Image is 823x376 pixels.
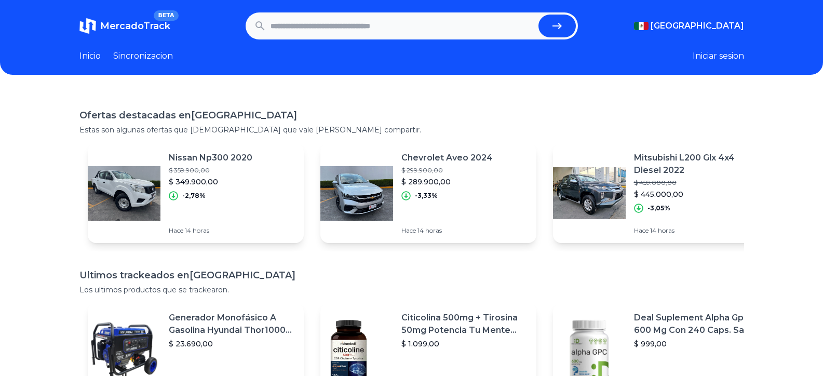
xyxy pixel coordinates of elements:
img: MercadoTrack [79,18,96,34]
p: Deal Suplement Alpha Gpc 600 Mg Con 240 Caps. Salud Cerebral Sabor S/n [634,312,761,337]
p: Nissan Np300 2020 [169,152,252,164]
img: Featured image [88,157,160,230]
p: -3,05% [647,204,670,212]
a: Featured imageNissan Np300 2020$ 359.900,00$ 349.900,00-2,78%Hace 14 horas [88,143,304,243]
span: BETA [154,10,178,21]
img: Mexico [634,22,649,30]
p: $ 23.690,00 [169,339,295,349]
p: -2,78% [182,192,206,200]
img: Featured image [320,157,393,230]
p: Chevrolet Aveo 2024 [401,152,493,164]
a: Inicio [79,50,101,62]
p: $ 299.900,00 [401,166,493,174]
p: $ 445.000,00 [634,189,761,199]
p: $ 289.900,00 [401,177,493,187]
p: -3,33% [415,192,438,200]
p: Mitsubishi L200 Glx 4x4 Diesel 2022 [634,152,761,177]
p: Estas son algunas ofertas que [DEMOGRAPHIC_DATA] que vale [PERSON_NAME] compartir. [79,125,744,135]
p: Los ultimos productos que se trackearon. [79,285,744,295]
span: [GEOGRAPHIC_DATA] [651,20,744,32]
p: $ 349.900,00 [169,177,252,187]
p: Hace 14 horas [634,226,761,235]
button: [GEOGRAPHIC_DATA] [634,20,744,32]
p: Citicolina 500mg + Tirosina 50mg Potencia Tu Mente (120caps) Sabor Sin Sabor [401,312,528,337]
img: Featured image [553,157,626,230]
p: $ 459.000,00 [634,179,761,187]
a: MercadoTrackBETA [79,18,170,34]
h1: Ofertas destacadas en [GEOGRAPHIC_DATA] [79,108,744,123]
p: Hace 14 horas [169,226,252,235]
p: Generador Monofásico A Gasolina Hyundai Thor10000 P 11.5 Kw [169,312,295,337]
p: $ 1.099,00 [401,339,528,349]
button: Iniciar sesion [693,50,744,62]
p: Hace 14 horas [401,226,493,235]
p: $ 359.900,00 [169,166,252,174]
h1: Ultimos trackeados en [GEOGRAPHIC_DATA] [79,268,744,283]
span: MercadoTrack [100,20,170,32]
a: Featured imageChevrolet Aveo 2024$ 299.900,00$ 289.900,00-3,33%Hace 14 horas [320,143,536,243]
a: Featured imageMitsubishi L200 Glx 4x4 Diesel 2022$ 459.000,00$ 445.000,00-3,05%Hace 14 horas [553,143,769,243]
a: Sincronizacion [113,50,173,62]
p: $ 999,00 [634,339,761,349]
